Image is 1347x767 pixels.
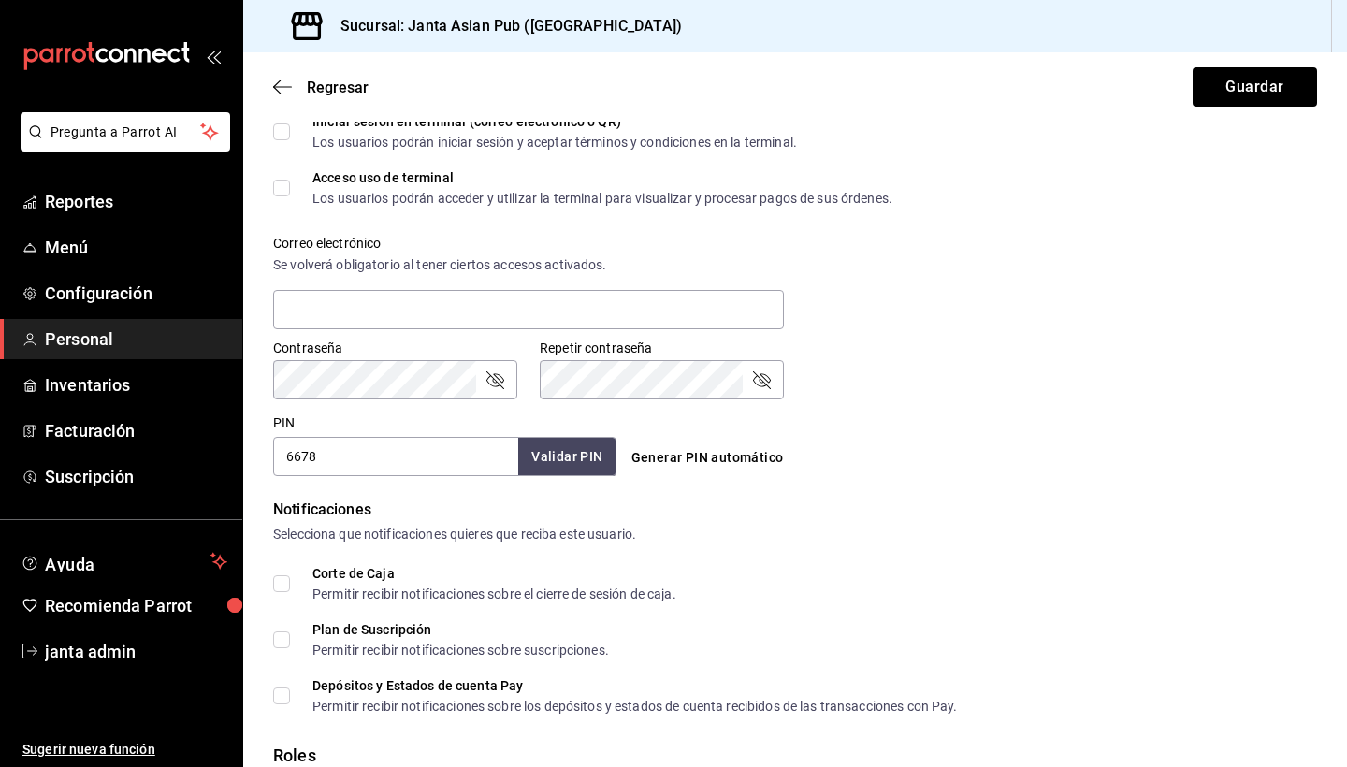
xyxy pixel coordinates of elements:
span: Reportes [45,189,227,214]
div: Permitir recibir notificaciones sobre los depósitos y estados de cuenta recibidos de las transacc... [312,700,958,713]
input: 3 a 6 dígitos [273,437,518,476]
button: open_drawer_menu [206,49,221,64]
span: Recomienda Parrot [45,593,227,618]
span: Sugerir nueva función [22,740,227,760]
span: Regresar [307,79,369,96]
div: Plan de Suscripción [312,623,609,636]
label: Repetir contraseña [540,341,784,355]
span: Menú [45,235,227,260]
span: Suscripción [45,464,227,489]
div: Depósitos y Estados de cuenta Pay [312,679,958,692]
button: passwordField [484,369,506,391]
a: Pregunta a Parrot AI [13,136,230,155]
h3: Sucursal: Janta Asian Pub ([GEOGRAPHIC_DATA]) [326,15,682,37]
button: Guardar [1193,67,1317,107]
div: Corte de Caja [312,567,676,580]
button: Validar PIN [518,438,616,476]
div: Los usuarios podrán acceder y utilizar la terminal para visualizar y procesar pagos de sus órdenes. [312,192,892,205]
div: Selecciona que notificaciones quieres que reciba este usuario. [273,525,1317,544]
label: PIN [273,416,295,429]
span: Facturación [45,418,227,443]
div: Notificaciones [273,499,1317,521]
span: Inventarios [45,372,227,398]
span: Personal [45,326,227,352]
div: Permitir recibir notificaciones sobre suscripciones. [312,644,609,657]
div: Permitir recibir notificaciones sobre el cierre de sesión de caja. [312,587,676,601]
label: Contraseña [273,341,517,355]
div: Se volverá obligatorio al tener ciertos accesos activados. [273,255,784,275]
span: Pregunta a Parrot AI [51,123,201,142]
label: Correo electrónico [273,237,784,250]
span: Configuración [45,281,227,306]
div: Iniciar sesión en terminal (correo electrónico o QR) [312,115,797,128]
button: Regresar [273,79,369,96]
button: Generar PIN automático [624,441,791,475]
button: Pregunta a Parrot AI [21,112,230,152]
button: passwordField [750,369,773,391]
div: Los usuarios podrán iniciar sesión y aceptar términos y condiciones en la terminal. [312,136,797,149]
div: Acceso uso de terminal [312,171,892,184]
span: Ayuda [45,550,203,572]
span: janta admin [45,639,227,664]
